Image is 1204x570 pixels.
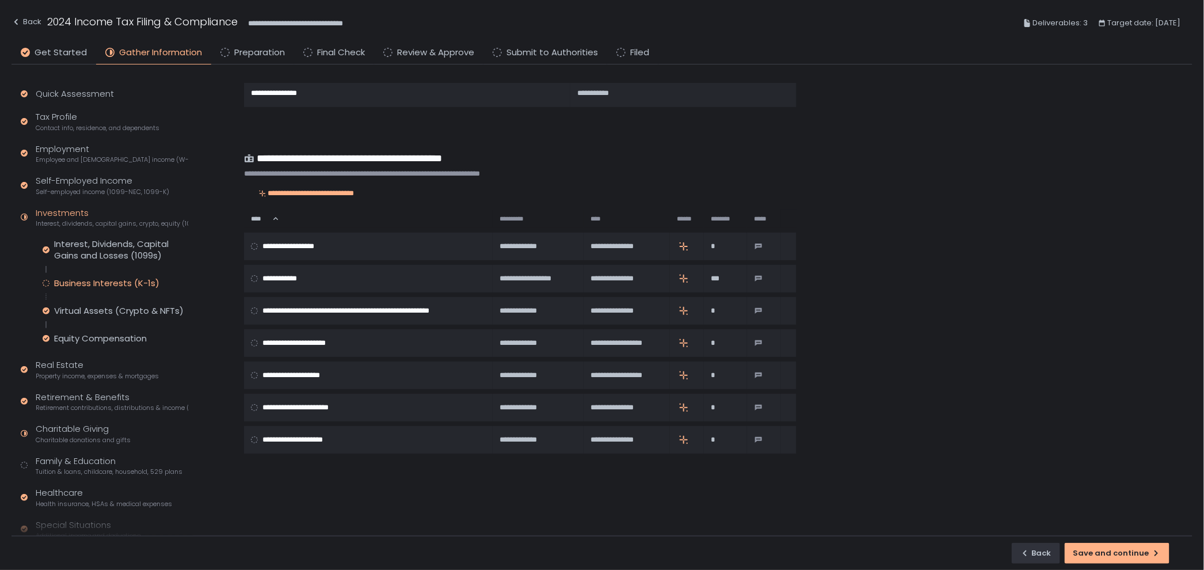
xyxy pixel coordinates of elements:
span: Tuition & loans, childcare, household, 529 plans [36,468,182,476]
button: Back [1012,543,1060,564]
span: Employee and [DEMOGRAPHIC_DATA] income (W-2s) [36,155,188,164]
span: Submit to Authorities [506,46,598,59]
span: Charitable donations and gifts [36,436,131,444]
div: Virtual Assets (Crypto & NFTs) [54,305,184,317]
div: Family & Education [36,455,182,477]
div: Equity Compensation [54,333,147,344]
span: Contact info, residence, and dependents [36,124,159,132]
span: Additional income and deductions [36,531,141,540]
div: Healthcare [36,487,172,508]
span: Filed [630,46,649,59]
span: Get Started [35,46,87,59]
div: Quick Assessment [36,88,114,101]
div: Business Interests (K-1s) [54,278,159,289]
span: Property income, expenses & mortgages [36,372,159,381]
button: Save and continue [1065,543,1169,564]
span: Retirement contributions, distributions & income (1099-R, 5498) [36,404,188,412]
div: Special Situations [36,519,141,541]
span: Final Check [317,46,365,59]
div: Interest, Dividends, Capital Gains and Losses (1099s) [54,238,188,261]
span: Gather Information [119,46,202,59]
span: Preparation [234,46,285,59]
span: Deliverables: 3 [1033,16,1088,30]
div: Back [1020,548,1051,558]
div: Investments [36,207,188,229]
div: Self-Employed Income [36,174,169,196]
div: Retirement & Benefits [36,391,188,413]
h1: 2024 Income Tax Filing & Compliance [47,14,238,29]
span: Self-employed income (1099-NEC, 1099-K) [36,188,169,196]
span: Health insurance, HSAs & medical expenses [36,500,172,508]
button: Back [12,14,41,33]
div: Charitable Giving [36,423,131,444]
div: Real Estate [36,359,159,381]
span: Target date: [DATE] [1108,16,1181,30]
span: Interest, dividends, capital gains, crypto, equity (1099s, K-1s) [36,219,188,228]
span: Review & Approve [397,46,474,59]
div: Employment [36,143,188,165]
div: Save and continue [1073,548,1161,558]
div: Back [12,15,41,29]
div: Tax Profile [36,111,159,132]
